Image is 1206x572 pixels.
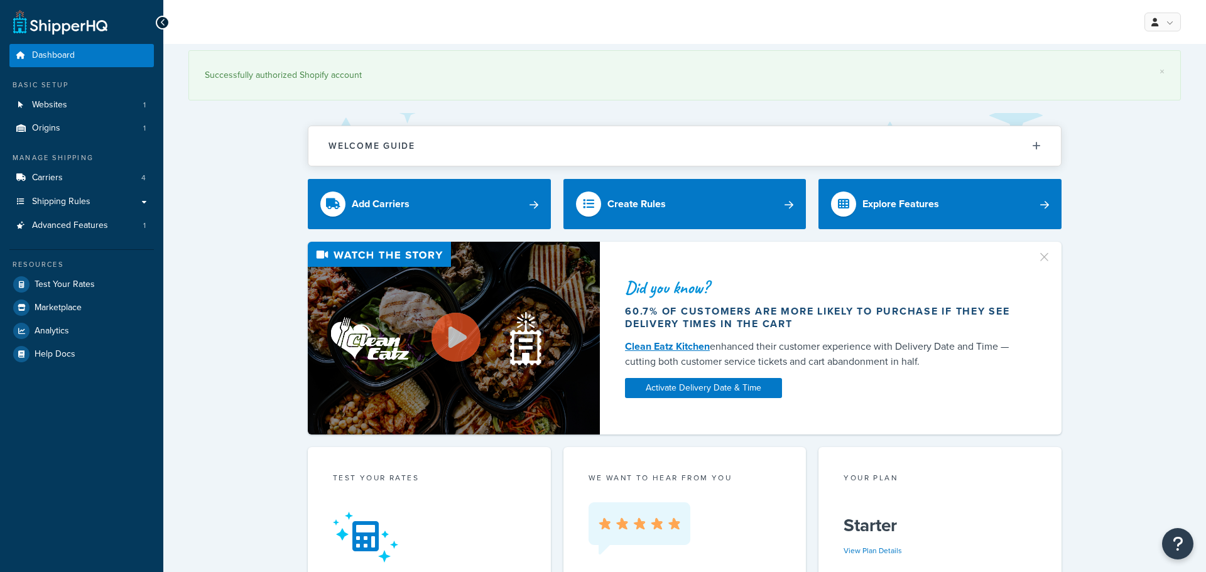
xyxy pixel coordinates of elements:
[9,44,154,67] a: Dashboard
[9,296,154,319] a: Marketplace
[352,195,410,213] div: Add Carriers
[589,472,781,483] p: we want to hear from you
[9,94,154,117] a: Websites1
[9,166,154,190] a: Carriers4
[563,179,807,229] a: Create Rules
[32,50,75,61] span: Dashboard
[32,173,63,183] span: Carriers
[35,349,75,360] span: Help Docs
[9,343,154,365] a: Help Docs
[9,273,154,296] a: Test Your Rates
[308,126,1061,166] button: Welcome Guide
[9,214,154,237] a: Advanced Features1
[205,67,1165,84] div: Successfully authorized Shopify account
[308,179,551,229] a: Add Carriers
[32,220,108,231] span: Advanced Features
[844,515,1036,536] h5: Starter
[625,378,782,398] a: Activate Delivery Date & Time
[862,195,939,213] div: Explore Features
[844,472,1036,487] div: Your Plan
[625,279,1022,296] div: Did you know?
[625,339,1022,369] div: enhanced their customer experience with Delivery Date and Time — cutting both customer service ti...
[141,173,146,183] span: 4
[9,153,154,163] div: Manage Shipping
[333,472,526,487] div: Test your rates
[9,80,154,90] div: Basic Setup
[9,117,154,140] li: Origins
[35,279,95,290] span: Test Your Rates
[818,179,1062,229] a: Explore Features
[1160,67,1165,77] a: ×
[625,339,710,353] a: Clean Eatz Kitchen
[9,214,154,237] li: Advanced Features
[35,303,82,313] span: Marketplace
[9,320,154,342] a: Analytics
[9,190,154,213] a: Shipping Rules
[143,220,146,231] span: 1
[9,166,154,190] li: Carriers
[143,100,146,111] span: 1
[32,197,90,207] span: Shipping Rules
[1162,528,1193,559] button: Open Resource Center
[607,195,666,213] div: Create Rules
[844,545,902,556] a: View Plan Details
[329,141,415,151] h2: Welcome Guide
[9,259,154,270] div: Resources
[32,100,67,111] span: Websites
[308,242,600,434] img: Video thumbnail
[625,305,1022,330] div: 60.7% of customers are more likely to purchase if they see delivery times in the cart
[9,94,154,117] li: Websites
[32,123,60,134] span: Origins
[35,326,69,337] span: Analytics
[9,117,154,140] a: Origins1
[143,123,146,134] span: 1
